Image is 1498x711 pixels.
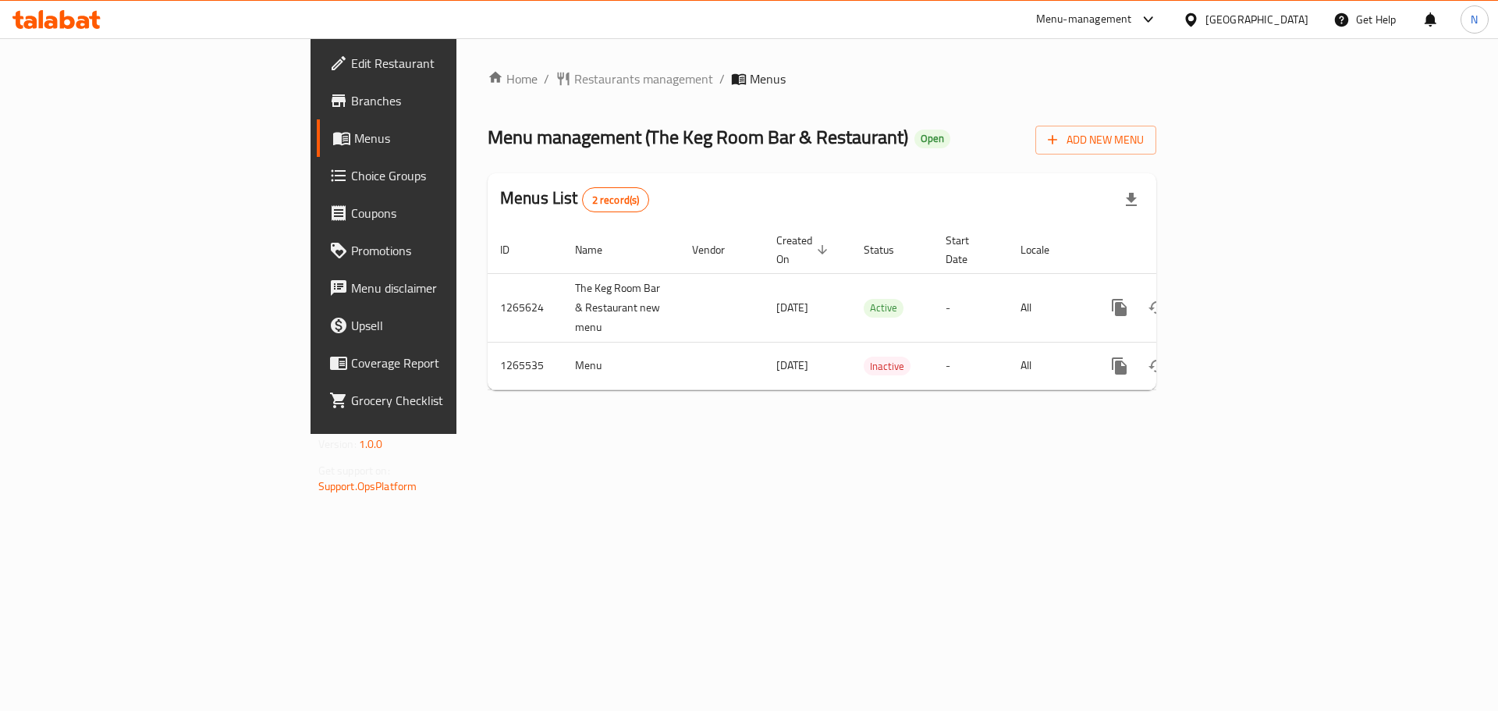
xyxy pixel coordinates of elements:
span: N [1471,11,1478,28]
span: Get support on: [318,460,390,481]
span: Coupons [351,204,548,222]
span: Name [575,240,623,259]
a: Branches [317,82,561,119]
button: Add New Menu [1035,126,1156,155]
td: - [933,342,1008,389]
div: Menu-management [1036,10,1132,29]
a: Grocery Checklist [317,382,561,419]
span: Add New Menu [1048,130,1144,150]
span: Status [864,240,914,259]
td: Menu [563,342,680,389]
span: Menu management ( The Keg Room Bar & Restaurant ) [488,119,908,155]
span: Active [864,299,903,317]
span: ID [500,240,530,259]
a: Promotions [317,232,561,269]
li: / [719,69,725,88]
span: 1.0.0 [359,434,383,454]
a: Edit Restaurant [317,44,561,82]
span: Branches [351,91,548,110]
span: Start Date [946,231,989,268]
span: Grocery Checklist [351,391,548,410]
span: Version: [318,434,357,454]
span: [DATE] [776,355,808,375]
span: Inactive [864,357,911,375]
span: Promotions [351,241,548,260]
a: Restaurants management [556,69,713,88]
span: Menus [750,69,786,88]
td: All [1008,273,1088,342]
div: Total records count [582,187,650,212]
td: The Keg Room Bar & Restaurant new menu [563,273,680,342]
a: Menus [317,119,561,157]
a: Coverage Report [317,344,561,382]
span: Coverage Report [351,354,548,372]
h2: Menus List [500,187,649,212]
button: more [1101,347,1138,385]
span: Vendor [692,240,745,259]
div: [GEOGRAPHIC_DATA] [1205,11,1308,28]
button: Change Status [1138,347,1176,385]
span: Restaurants management [574,69,713,88]
div: Active [864,299,903,318]
div: Open [914,130,950,148]
span: Created On [776,231,832,268]
span: Menu disclaimer [351,279,548,297]
span: 2 record(s) [583,193,649,208]
span: Locale [1021,240,1070,259]
td: All [1008,342,1088,389]
th: Actions [1088,226,1263,274]
span: Upsell [351,316,548,335]
span: Edit Restaurant [351,54,548,73]
div: Export file [1113,181,1150,219]
table: enhanced table [488,226,1263,390]
nav: breadcrumb [488,69,1156,88]
span: Open [914,132,950,145]
span: [DATE] [776,297,808,318]
a: Support.OpsPlatform [318,476,417,496]
button: more [1101,289,1138,326]
span: Choice Groups [351,166,548,185]
td: - [933,273,1008,342]
a: Coupons [317,194,561,232]
a: Choice Groups [317,157,561,194]
button: Change Status [1138,289,1176,326]
a: Upsell [317,307,561,344]
span: Menus [354,129,548,148]
a: Menu disclaimer [317,269,561,307]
